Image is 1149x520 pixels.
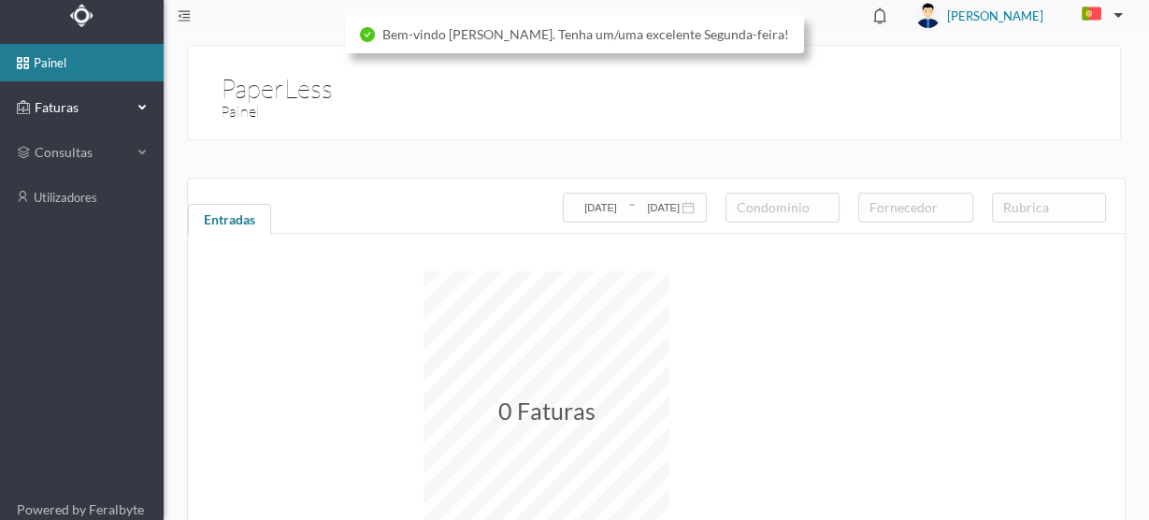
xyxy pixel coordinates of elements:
[682,201,695,214] i: icon: calendar
[869,198,953,217] div: fornecedor
[1003,198,1086,217] div: rubrica
[221,100,664,123] h3: Painel
[498,397,596,426] span: 0 Faturas
[382,26,789,42] span: Bem-vindo [PERSON_NAME]. Tenha um/uma excelente Segunda-feira!
[178,9,191,22] i: icon: menu-fold
[35,143,128,162] span: consultas
[70,4,93,27] img: Logo
[360,27,375,42] i: icon: check-circle
[868,4,892,28] i: icon: bell
[188,204,271,241] div: Entradas
[915,3,941,28] img: user_titan3.af2715ee.jpg
[737,198,820,217] div: condomínio
[30,98,133,117] span: Faturas
[574,197,627,218] input: Data inicial
[637,197,690,218] input: Data final
[221,68,333,76] h1: PaperLess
